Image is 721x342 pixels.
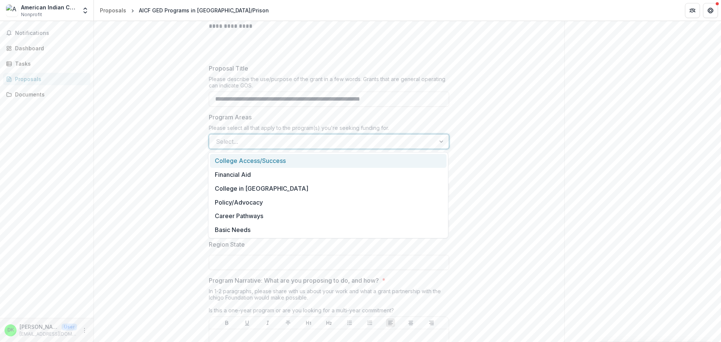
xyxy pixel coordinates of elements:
[210,154,446,168] div: College Access/Success
[100,6,126,14] div: Proposals
[406,318,415,327] button: Align Center
[3,42,91,54] a: Dashboard
[427,318,436,327] button: Align Right
[209,113,252,122] p: Program Areas
[209,64,248,73] p: Proposal Title
[209,276,379,285] p: Program Narrative: What are you proposing to do, and how?
[15,60,84,68] div: Tasks
[20,323,59,331] p: [PERSON_NAME]
[62,324,77,330] p: User
[365,318,374,327] button: Ordered List
[15,90,84,98] div: Documents
[284,318,293,327] button: Strike
[209,288,449,316] div: In 1-2 paragraphs, please share with us about your work and what a grant partnership with the Ich...
[97,5,272,16] nav: breadcrumb
[15,30,87,36] span: Notifications
[263,318,272,327] button: Italicize
[8,328,14,333] div: Daniel Khouri
[210,181,446,195] div: College in [GEOGRAPHIC_DATA]
[222,318,231,327] button: Bold
[243,318,252,327] button: Underline
[139,6,269,14] div: AICF GED Programs in [GEOGRAPHIC_DATA]/Prison
[6,5,18,17] img: American Indian College Fund
[15,75,84,83] div: Proposals
[3,57,91,70] a: Tasks
[304,318,313,327] button: Heading 1
[209,240,245,249] p: Region State
[3,73,91,85] a: Proposals
[209,125,449,134] div: Please select all that apply to the program(s) you're seeking funding for.
[97,5,129,16] a: Proposals
[80,326,89,335] button: More
[703,3,718,18] button: Get Help
[20,331,77,337] p: [EMAIL_ADDRESS][DOMAIN_NAME]
[209,76,449,92] div: Please describe the use/purpose of the grant in a few words. Grants that are general operating ca...
[210,168,446,182] div: Financial Aid
[80,3,91,18] button: Open entity switcher
[210,195,446,209] div: Policy/Advocacy
[345,318,354,327] button: Bullet List
[210,223,446,237] div: Basic Needs
[15,44,84,52] div: Dashboard
[21,3,77,11] div: American Indian College Fund
[685,3,700,18] button: Partners
[324,318,333,327] button: Heading 2
[3,27,91,39] button: Notifications
[3,88,91,101] a: Documents
[210,209,446,223] div: Career Pathways
[21,11,42,18] span: Nonprofit
[386,318,395,327] button: Align Left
